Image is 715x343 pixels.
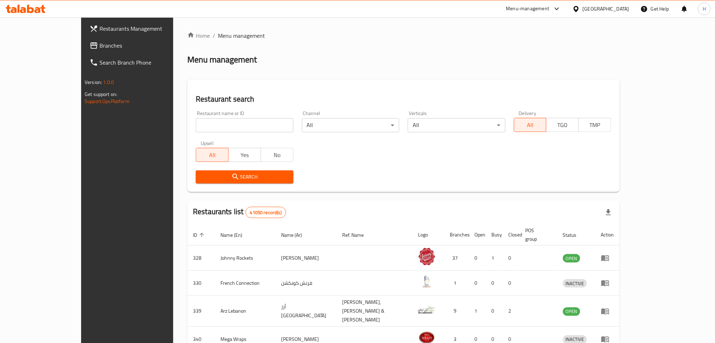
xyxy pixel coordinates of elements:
[275,296,337,327] td: أرز [GEOGRAPHIC_DATA]
[595,224,620,246] th: Action
[412,224,444,246] th: Logo
[196,170,293,183] button: Search
[215,271,275,296] td: French Connection
[196,148,229,162] button: All
[85,90,117,99] span: Get support on:
[215,296,275,327] td: Arz Lebanon
[546,118,579,132] button: TGO
[486,271,503,296] td: 0
[84,20,201,37] a: Restaurants Management
[246,209,286,216] span: 41050 record(s)
[418,248,436,265] img: Johnny Rockets
[193,206,286,218] h2: Restaurants list
[246,207,286,218] div: Total records count
[469,296,486,327] td: 1
[302,118,399,132] div: All
[486,296,503,327] td: 0
[85,78,102,87] span: Version:
[199,150,226,160] span: All
[196,94,611,104] h2: Restaurant search
[444,224,469,246] th: Branches
[99,24,195,33] span: Restaurants Management
[444,296,469,327] td: 9
[337,296,413,327] td: [PERSON_NAME],[PERSON_NAME] & [PERSON_NAME]
[99,58,195,67] span: Search Branch Phone
[408,118,505,132] div: All
[582,120,608,130] span: TMP
[486,246,503,271] td: 1
[264,150,291,160] span: No
[563,231,586,239] span: Status
[84,54,201,71] a: Search Branch Phone
[275,271,337,296] td: فرنش كونكشن
[549,120,576,130] span: TGO
[228,148,261,162] button: Yes
[469,271,486,296] td: 0
[519,111,537,116] label: Delivery
[84,37,201,54] a: Branches
[600,204,617,221] div: Export file
[193,231,206,239] span: ID
[578,118,611,132] button: TMP
[469,224,486,246] th: Open
[201,141,214,146] label: Upsell
[99,41,195,50] span: Branches
[343,231,373,239] span: Ref. Name
[563,279,587,288] span: INACTIVE
[583,5,629,13] div: [GEOGRAPHIC_DATA]
[218,31,265,40] span: Menu management
[514,118,547,132] button: All
[231,150,258,160] span: Yes
[275,246,337,271] td: [PERSON_NAME]
[503,246,520,271] td: 0
[281,231,311,239] span: Name (Ar)
[503,296,520,327] td: 2
[601,279,614,287] div: Menu
[506,5,550,13] div: Menu-management
[444,271,469,296] td: 1
[187,271,215,296] td: 330
[563,307,580,315] span: OPEN
[103,78,114,87] span: 1.0.0
[220,231,252,239] span: Name (En)
[215,246,275,271] td: Johnny Rockets
[187,296,215,327] td: 339
[418,273,436,290] img: French Connection
[187,31,620,40] nav: breadcrumb
[196,118,293,132] input: Search for restaurant name or ID..
[201,173,287,181] span: Search
[525,226,549,243] span: POS group
[469,246,486,271] td: 0
[418,301,436,319] img: Arz Lebanon
[601,254,614,262] div: Menu
[187,54,257,65] h2: Menu management
[503,271,520,296] td: 0
[486,224,503,246] th: Busy
[517,120,544,130] span: All
[703,5,706,13] span: H
[213,31,215,40] li: /
[601,307,614,315] div: Menu
[503,224,520,246] th: Closed
[444,246,469,271] td: 37
[563,254,580,263] span: OPEN
[261,148,293,162] button: No
[187,246,215,271] td: 328
[563,307,580,316] div: OPEN
[85,97,129,106] a: Support.OpsPlatform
